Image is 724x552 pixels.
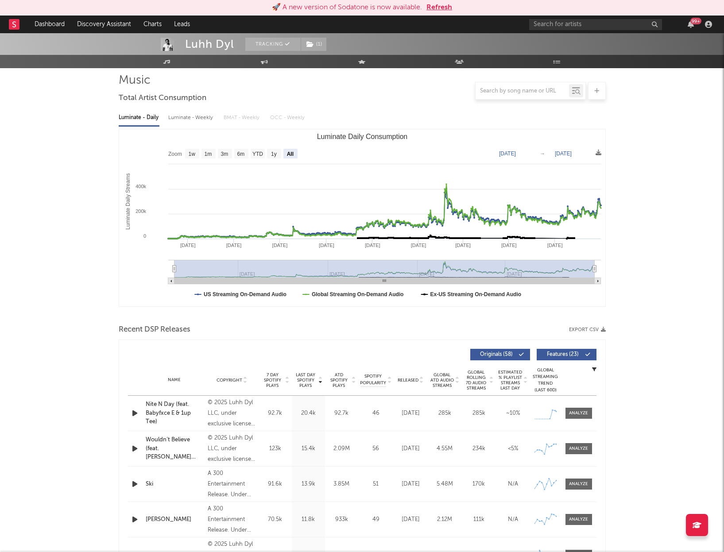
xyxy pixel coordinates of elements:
div: 285k [464,409,494,418]
div: 13.9k [294,480,323,489]
text: All [287,151,293,157]
text: Luminate Daily Streams [124,173,131,229]
span: Features ( 23 ) [542,352,583,357]
a: Leads [168,15,196,33]
input: Search for artists [529,19,662,30]
text: 400k [136,184,146,189]
text: [DATE] [410,243,426,248]
span: Spotify Popularity [360,373,386,386]
text: YTD [252,151,263,157]
div: [DATE] [396,480,426,489]
a: Dashboard [28,15,71,33]
div: 99 + [690,18,701,24]
text: [DATE] [501,243,517,248]
text: Global Streaming On-Demand Audio [311,291,403,297]
text: 0 [143,233,146,239]
div: ~ 10 % [498,409,528,418]
text: [DATE] [547,243,562,248]
span: Copyright [217,378,242,383]
span: ATD Spotify Plays [327,372,351,388]
div: 70.5k [261,515,290,524]
div: Global Streaming Trend (Last 60D) [532,367,559,394]
text: → [540,151,545,157]
span: Estimated % Playlist Streams Last Day [498,370,523,391]
span: ( 1 ) [301,38,327,51]
span: Last Day Spotify Plays [294,372,317,388]
text: [DATE] [455,243,471,248]
div: <5% [498,444,528,453]
div: 11.8k [294,515,323,524]
text: [DATE] [272,243,287,248]
div: 91.6k [261,480,290,489]
div: 🚀 A new version of Sodatone is now available. [272,2,422,13]
text: 1y [271,151,277,157]
a: [PERSON_NAME] [146,515,204,524]
span: Originals ( 58 ) [476,352,517,357]
text: 6m [237,151,244,157]
input: Search by song name or URL [476,88,569,95]
div: 234k [464,444,494,453]
span: Music [119,75,151,86]
div: N/A [498,480,528,489]
div: 20.4k [294,409,323,418]
text: 200k [136,208,146,214]
div: Name [146,377,204,383]
div: 2.12M [430,515,460,524]
span: 7 Day Spotify Plays [261,372,284,388]
div: 92.7k [261,409,290,418]
text: [DATE] [180,243,195,248]
text: [DATE] [364,243,380,248]
button: Tracking [245,38,301,51]
text: 1m [204,151,212,157]
div: N/A [498,515,528,524]
text: Ex-US Streaming On-Demand Audio [430,291,521,297]
text: [DATE] [555,151,572,157]
span: Recent DSP Releases [119,324,190,335]
div: 49 [360,515,391,524]
span: Released [398,378,418,383]
text: US Streaming On-Demand Audio [204,291,287,297]
div: 933k [327,515,356,524]
text: [DATE] [226,243,241,248]
button: Refresh [426,2,452,13]
div: Luhh Dyl [185,38,234,51]
text: 3m [221,151,228,157]
text: 1w [188,151,195,157]
text: [DATE] [319,243,334,248]
button: 99+ [688,21,694,28]
div: 51 [360,480,391,489]
div: 56 [360,444,391,453]
div: 46 [360,409,391,418]
div: [DATE] [396,515,426,524]
div: 170k [464,480,494,489]
a: Charts [137,15,168,33]
div: 4.55M [430,444,460,453]
text: Luminate Daily Consumption [317,133,407,140]
div: © 2025 Luhh Dyl LLC, under exclusive license to 300 Entertainment LLC [208,433,256,465]
text: [DATE] [499,151,516,157]
svg: Luminate Daily Consumption [119,129,605,306]
div: 123k [261,444,290,453]
div: 2.09M [327,444,356,453]
div: Luminate - Weekly [168,110,215,125]
div: A 300 Entertainment Release. Under exclusive license to 300 Entertainment LLC., © 2025 Luhh Dyl LLC [208,504,256,536]
div: Luminate - Daily [119,110,159,125]
button: Originals(58) [470,349,530,360]
div: 92.7k [327,409,356,418]
text: Zoom [168,151,182,157]
div: [DATE] [396,444,426,453]
div: 5.48M [430,480,460,489]
a: Ski [146,480,204,489]
a: Wouldn’t Believe (feat. [PERSON_NAME] Official) [146,436,204,462]
span: Global ATD Audio Streams [430,372,454,388]
div: 285k [430,409,460,418]
div: [DATE] [396,409,426,418]
button: Export CSV [569,327,606,332]
div: 3.85M [327,480,356,489]
div: 111k [464,515,494,524]
span: Global Rolling 7D Audio Streams [464,370,488,391]
div: Nite N Day (feat. Babyfxce E & 1up Tee) [146,400,204,426]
